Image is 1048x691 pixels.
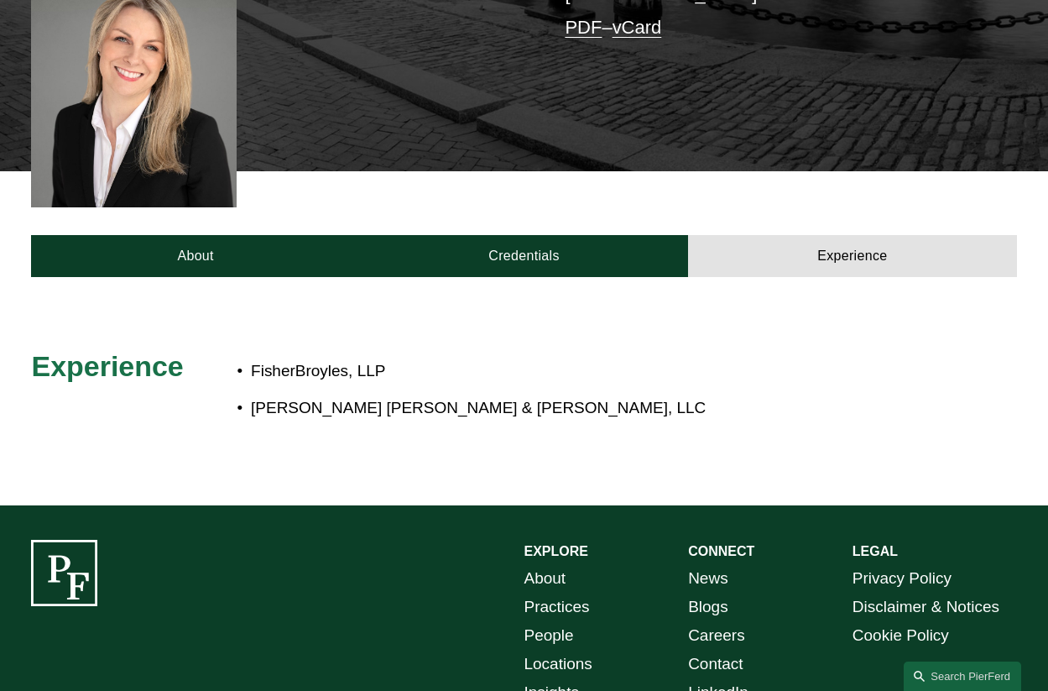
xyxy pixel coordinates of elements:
[613,17,662,38] a: vCard
[524,621,574,650] a: People
[904,662,1021,691] a: Search this site
[688,621,745,650] a: Careers
[31,235,359,277] a: About
[852,593,999,621] a: Disclaimer & Notices
[524,650,592,678] a: Locations
[688,593,728,621] a: Blogs
[688,235,1016,277] a: Experience
[852,621,949,650] a: Cookie Policy
[524,564,566,593] a: About
[852,564,952,593] a: Privacy Policy
[31,350,183,382] span: Experience
[251,357,894,385] p: FisherBroyles, LLP
[688,544,754,558] strong: CONNECT
[688,650,743,678] a: Contact
[688,564,727,593] a: News
[524,593,590,621] a: Practices
[251,394,894,422] p: [PERSON_NAME] [PERSON_NAME] & [PERSON_NAME], LLC
[852,544,898,558] strong: LEGAL
[524,544,588,558] strong: EXPLORE
[565,17,602,38] a: PDF
[360,235,688,277] a: Credentials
